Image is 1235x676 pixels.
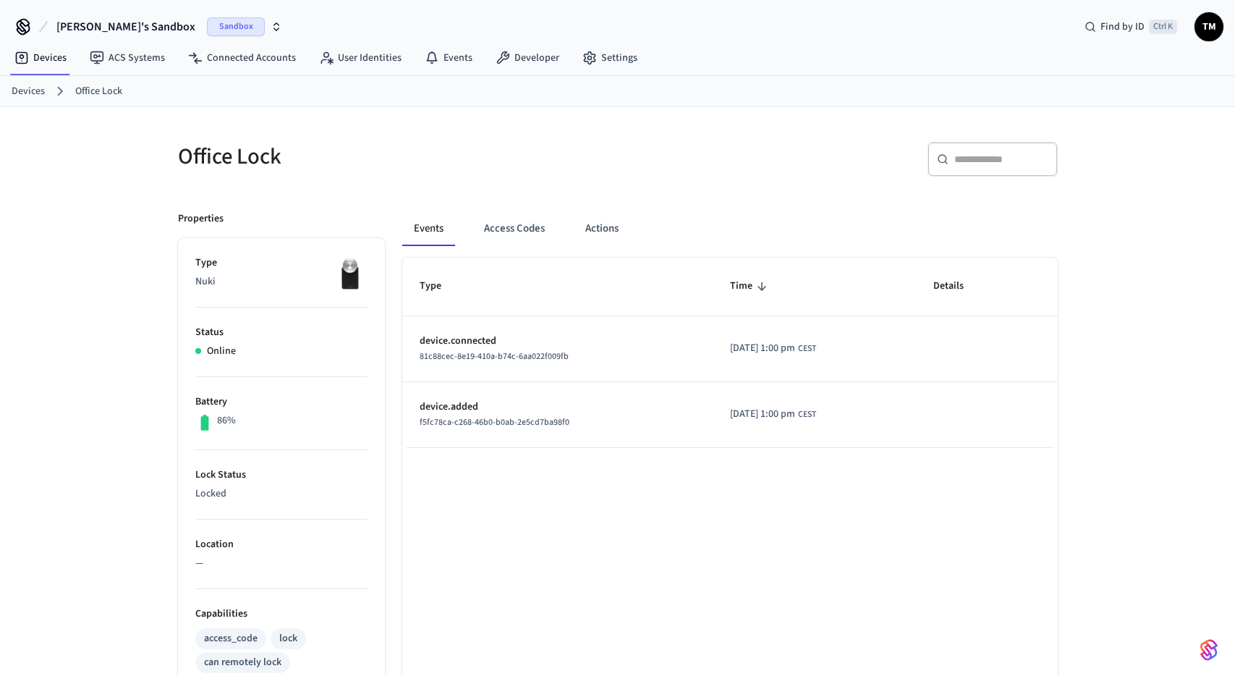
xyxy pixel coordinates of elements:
[204,655,281,670] div: can remotely lock
[1194,12,1223,41] button: TM
[730,407,795,422] span: [DATE] 1:00 pm
[798,342,816,355] span: CEST
[402,258,1058,447] table: sticky table
[56,18,195,35] span: [PERSON_NAME]'s Sandbox
[420,400,695,415] p: device.added
[730,407,816,422] div: Europe/Zagreb
[207,344,236,359] p: Online
[402,211,1058,246] div: ant example
[195,255,368,271] p: Type
[420,416,569,428] span: f5fc78ca-c268-46b0-b0ab-2e5cd7ba98f0
[933,275,983,297] span: Details
[1196,14,1222,40] span: TM
[420,350,569,363] span: 81c88cec-8e19-410a-b74c-6aa022f009fb
[1073,14,1189,40] div: Find by IDCtrl K
[1200,638,1218,662] img: SeamLogoGradient.69752ec5.svg
[178,142,609,172] h5: Office Lock
[798,408,816,421] span: CEST
[207,17,265,36] span: Sandbox
[571,45,649,71] a: Settings
[307,45,413,71] a: User Identities
[413,45,484,71] a: Events
[331,255,368,292] img: Nuki Smart Lock 3.0 Pro Black, Front
[730,275,771,297] span: Time
[195,325,368,340] p: Status
[195,486,368,502] p: Locked
[420,275,460,297] span: Type
[279,631,297,646] div: lock
[195,607,368,622] p: Capabilities
[195,274,368,290] p: Nuki
[420,334,695,349] p: device.connected
[402,211,455,246] button: Events
[177,45,307,71] a: Connected Accounts
[484,45,571,71] a: Developer
[12,84,45,99] a: Devices
[1100,20,1145,34] span: Find by ID
[204,631,258,646] div: access_code
[75,84,122,99] a: Office Lock
[195,556,368,571] p: —
[78,45,177,71] a: ACS Systems
[195,537,368,552] p: Location
[195,468,368,483] p: Lock Status
[178,211,224,227] p: Properties
[195,394,368,410] p: Battery
[3,45,78,71] a: Devices
[730,341,816,356] div: Europe/Zagreb
[217,413,236,428] p: 86%
[472,211,556,246] button: Access Codes
[1149,20,1177,34] span: Ctrl K
[730,341,795,356] span: [DATE] 1:00 pm
[574,211,630,246] button: Actions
